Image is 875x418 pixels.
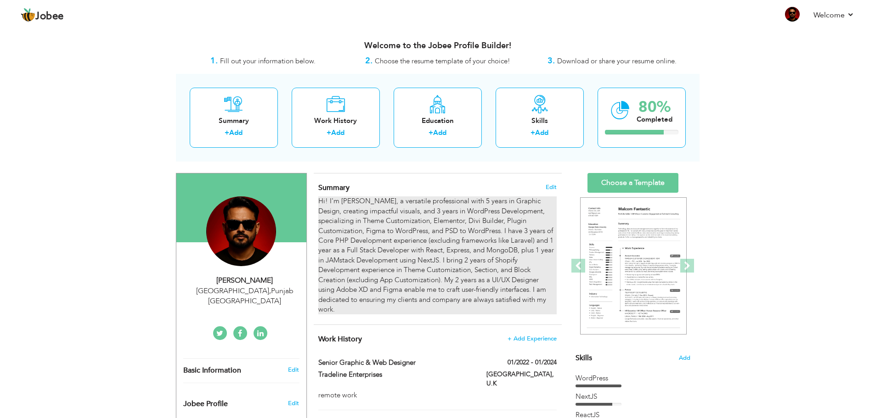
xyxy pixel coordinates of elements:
div: Education [401,116,474,126]
label: + [327,128,331,138]
div: Hi! I'm [PERSON_NAME], a versatile professional with 5 years in Graphic Design, creating impactfu... [318,196,556,314]
span: Jobee [35,11,64,22]
a: Jobee [21,8,64,22]
a: Edit [288,366,299,374]
strong: 2. [365,55,373,67]
span: Summary [318,183,350,193]
span: Basic Information [183,367,241,375]
span: Choose the resume template of your choice! [375,56,510,66]
h4: This helps to show the companies you have worked for. [318,334,556,344]
span: Work History [318,334,362,344]
span: Jobee Profile [183,400,228,408]
h3: Welcome to the Jobee Profile Builder! [176,41,700,50]
div: Work History [299,116,373,126]
div: Skills [503,116,576,126]
label: + [531,128,535,138]
div: remote work [318,390,556,400]
div: [PERSON_NAME] [183,275,306,286]
div: Summary [197,116,271,126]
label: + [225,128,229,138]
span: + Add Experience [508,335,557,342]
span: , [269,286,271,296]
label: Tradeline Enterprises [318,370,473,379]
span: Fill out your information below. [220,56,316,66]
label: + [429,128,433,138]
div: WordPress [576,373,690,383]
span: Edit [546,184,557,190]
a: Add [331,128,344,137]
label: Senior Graphic & Web Designer [318,358,473,368]
div: [GEOGRAPHIC_DATA] Punjab [GEOGRAPHIC_DATA] [183,286,306,307]
div: 80% [637,100,672,115]
span: Edit [288,399,299,407]
strong: 3. [548,55,555,67]
span: Download or share your resume online. [557,56,677,66]
a: Welcome [813,10,854,21]
h4: Adding a summary is a quick and easy way to highlight your experience and interests. [318,183,556,192]
div: Completed [637,115,672,124]
a: Add [229,128,243,137]
span: Add [679,354,690,362]
a: Add [535,128,548,137]
strong: 1. [210,55,218,67]
img: Nouman Qamar [206,196,276,266]
span: Skills [576,353,592,363]
div: NextJS [576,392,690,401]
a: Add [433,128,446,137]
label: 01/2022 - 01/2024 [508,358,557,367]
label: [GEOGRAPHIC_DATA], U.K [486,370,557,388]
div: Enhance your career by creating a custom URL for your Jobee public profile. [176,390,306,413]
img: jobee.io [21,8,35,22]
img: Profile Img [785,7,800,22]
a: Choose a Template [587,173,678,193]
